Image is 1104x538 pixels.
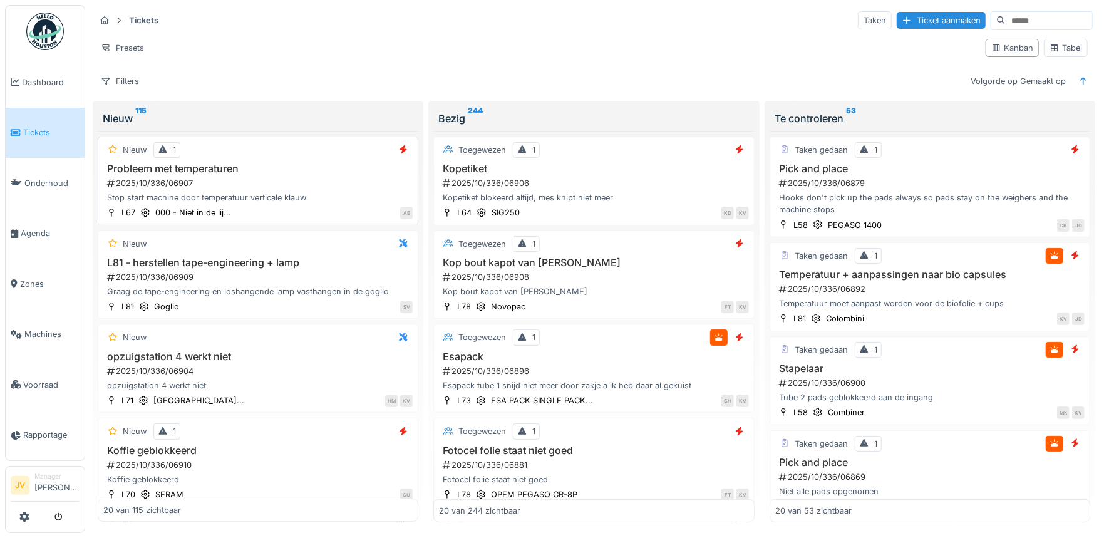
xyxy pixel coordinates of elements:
div: 20 van 53 zichtbaar [775,505,852,517]
div: Toegewezen [458,238,506,250]
div: 2025/10/336/06900 [778,377,1085,389]
div: 1 [173,425,176,437]
div: KV [736,301,749,313]
div: CU [400,489,413,501]
div: KV [1072,406,1085,419]
a: Machines [6,309,85,360]
div: Fotocel folie staat niet goed [439,473,748,485]
h3: Temperatuur + aanpassingen naar bio capsules [775,269,1085,281]
a: Zones [6,259,85,309]
li: JV [11,476,29,495]
div: Filters [95,72,145,90]
div: Kanban [991,42,1033,54]
div: HM [385,395,398,407]
div: Niet alle pads opgenomen [775,485,1085,497]
h3: Probleem met temperaturen [103,163,413,175]
a: Agenda [6,209,85,259]
div: CH [721,395,734,407]
span: Machines [24,328,80,340]
div: Presets [95,39,150,57]
div: SERAM [155,489,183,500]
div: FT [721,489,734,501]
div: 2025/10/336/06896 [441,365,748,377]
div: 1 [532,144,535,156]
h3: Esapack [439,351,748,363]
a: JV Manager[PERSON_NAME] [11,472,80,502]
div: Taken gedaan [795,344,848,356]
sup: 115 [135,111,147,126]
div: L58 [793,219,808,231]
div: 1 [874,144,877,156]
div: L81 [121,301,134,313]
div: Hooks don't pick up the pads always so pads stay on the weighers and the machine stops [775,192,1085,215]
span: Tickets [23,127,80,138]
div: Kopetiket blokeerd altijd, mes knipt niet meer [439,192,748,204]
h3: Pick and place [775,457,1085,468]
div: 2025/10/336/06910 [106,459,413,471]
span: Agenda [21,227,80,239]
div: L73 [457,395,471,406]
div: Kop bout kapot van [PERSON_NAME] [439,286,748,297]
a: Onderhoud [6,158,85,209]
div: Taken gedaan [795,438,848,450]
div: L58 [793,406,808,418]
span: Rapportage [23,429,80,441]
div: 20 van 244 zichtbaar [439,505,520,517]
div: 1 [532,238,535,250]
div: Graag de tape-engineering en loshangende lamp vasthangen in de goglio [103,286,413,297]
div: Esapack tube 1 snijd niet meer door zakje a ik heb daar al gekuist [439,380,748,391]
div: Tabel [1050,42,1082,54]
h3: Kopetiket [439,163,748,175]
strong: Tickets [124,14,163,26]
div: FT [721,301,734,313]
img: Badge_color-CXgf-gQk.svg [26,13,64,50]
div: OPEM PEGASO CR-8P [491,489,577,500]
a: Tickets [6,108,85,158]
a: Rapportage [6,410,85,461]
div: Toegewezen [458,425,506,437]
div: Bezig [438,111,749,126]
div: Taken [858,11,892,29]
h3: Kop bout kapot van [PERSON_NAME] [439,257,748,269]
div: MK [1057,406,1070,419]
div: JD [1072,313,1085,325]
h3: Pick and place [775,163,1085,175]
div: Temperatuur moet aanpast worden voor de biofolie + cups [775,297,1085,309]
div: L67 [121,207,135,219]
div: Toegewezen [458,331,506,343]
a: Dashboard [6,57,85,108]
li: [PERSON_NAME] [34,472,80,499]
div: Stop start machine door temperatuur verticale klauw [103,192,413,204]
div: 000 - Niet in de lij... [155,207,231,219]
div: Volgorde op Gemaakt op [965,72,1071,90]
div: 2025/10/336/06906 [441,177,748,189]
span: Dashboard [22,76,80,88]
div: Nieuw [123,425,147,437]
sup: 53 [846,111,856,126]
div: Manager [34,472,80,481]
div: Koffie geblokkeerd [103,473,413,485]
div: L64 [457,207,472,219]
div: 1 [874,250,877,262]
div: SV [400,301,413,313]
div: 2025/10/336/06879 [778,177,1085,189]
div: 1 [874,438,877,450]
div: Taken gedaan [795,250,848,262]
div: 1 [532,425,535,437]
div: 2025/10/336/06908 [441,271,748,283]
div: Nieuw [123,144,147,156]
div: PEGASO 1400 [828,219,882,231]
div: Nieuw [123,331,147,343]
div: JD [1072,219,1085,232]
div: Te controleren [775,111,1085,126]
div: 2025/10/336/06892 [778,283,1085,295]
div: KV [736,395,749,407]
div: 1 [874,344,877,356]
div: KV [736,489,749,501]
div: 20 van 115 zichtbaar [103,505,181,517]
div: 1 [532,331,535,343]
h3: Koffie geblokkeerd [103,445,413,457]
div: AE [400,207,413,219]
div: L78 [457,301,471,313]
div: 2025/10/336/06869 [778,471,1085,483]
